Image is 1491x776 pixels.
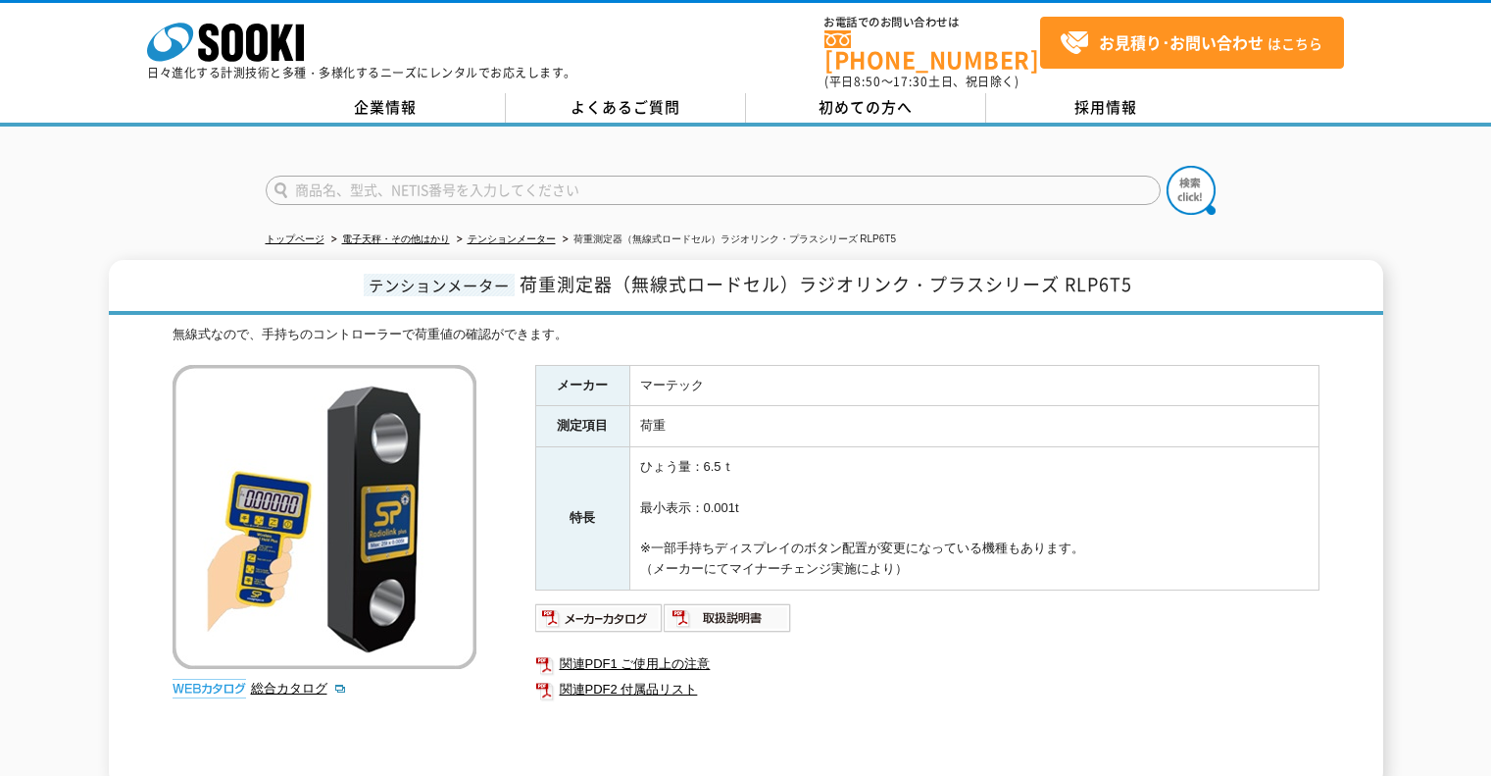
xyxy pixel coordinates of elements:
a: 企業情報 [266,93,506,123]
a: 取扱説明書 [664,615,792,630]
img: webカタログ [173,679,246,698]
span: 初めての方へ [819,96,913,118]
a: 採用情報 [986,93,1226,123]
a: 関連PDF2 付属品リスト [535,677,1319,702]
td: ひょう量：6.5ｔ 最小表示：0.001t ※一部手持ちディスプレイのボタン配置が変更になっている機種もあります。 （メーカーにてマイナーチェンジ実施により） [629,447,1318,591]
a: [PHONE_NUMBER] [824,30,1040,71]
a: お見積り･お問い合わせはこちら [1040,17,1344,69]
img: メーカーカタログ [535,602,664,634]
p: 日々進化する計測技術と多種・多様化するニーズにレンタルでお応えします。 [147,67,576,78]
span: テンションメーター [364,274,515,296]
a: 関連PDF1 ご使用上の注意 [535,651,1319,677]
input: 商品名、型式、NETIS番号を入力してください [266,176,1161,205]
a: 総合カタログ [251,681,347,696]
img: 荷重測定器（無線式ロードセル）ラジオリンク・プラスシリーズ RLP6T5 [173,365,476,669]
a: よくあるご質問 [506,93,746,123]
div: 無線式なので、手持ちのコントローラーで荷重値の確認ができます。 [173,325,1319,345]
th: 特長 [535,447,629,591]
a: テンションメーター [468,233,556,244]
li: 荷重測定器（無線式ロードセル）ラジオリンク・プラスシリーズ RLP6T5 [559,230,896,250]
span: 荷重測定器（無線式ロードセル）ラジオリンク・プラスシリーズ RLP6T5 [520,271,1132,297]
strong: お見積り･お問い合わせ [1099,30,1264,54]
span: はこちら [1060,28,1322,58]
th: メーカー [535,365,629,406]
td: マーテック [629,365,1318,406]
a: 電子天秤・その他はかり [342,233,450,244]
th: 測定項目 [535,406,629,447]
img: 取扱説明書 [664,602,792,634]
span: 8:50 [854,73,881,90]
a: トップページ [266,233,324,244]
img: btn_search.png [1167,166,1216,215]
a: メーカーカタログ [535,615,664,630]
a: 初めての方へ [746,93,986,123]
span: (平日 ～ 土日、祝日除く) [824,73,1019,90]
span: 17:30 [893,73,928,90]
span: お電話でのお問い合わせは [824,17,1040,28]
td: 荷重 [629,406,1318,447]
